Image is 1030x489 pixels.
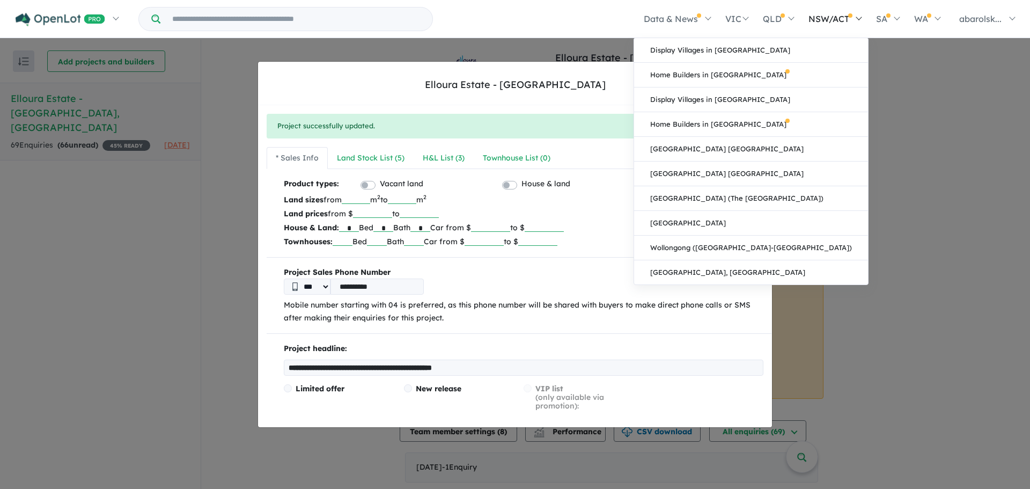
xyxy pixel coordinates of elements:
[284,299,763,325] p: Mobile number starting with 04 is preferred, as this phone number will be shared with buyers to m...
[284,209,328,218] b: Land prices
[276,152,319,165] div: * Sales Info
[423,152,465,165] div: H&L List ( 3 )
[163,8,430,31] input: Try estate name, suburb, builder or developer
[292,282,298,291] img: Phone icon
[267,114,771,138] div: Project successfully updated.
[284,223,339,232] b: House & Land:
[16,13,105,26] img: Openlot PRO Logo White
[284,266,763,279] b: Project Sales Phone Number
[377,193,380,201] sup: 2
[959,13,1002,24] span: abarolsk...
[425,78,606,92] div: Elloura Estate - [GEOGRAPHIC_DATA]
[634,38,868,63] a: Display Villages in [GEOGRAPHIC_DATA]
[284,193,763,207] p: from m to m
[634,63,868,87] a: Home Builders in [GEOGRAPHIC_DATA]
[634,260,868,284] a: [GEOGRAPHIC_DATA], [GEOGRAPHIC_DATA]
[483,152,550,165] div: Townhouse List ( 0 )
[634,137,868,162] a: [GEOGRAPHIC_DATA] [GEOGRAPHIC_DATA]
[284,342,763,355] p: Project headline:
[284,178,339,192] b: Product types:
[296,384,344,393] span: Limited offer
[380,178,423,191] label: Vacant land
[284,237,333,246] b: Townhouses:
[634,162,868,186] a: [GEOGRAPHIC_DATA] [GEOGRAPHIC_DATA]
[634,87,868,112] a: Display Villages in [GEOGRAPHIC_DATA]
[634,112,868,137] a: Home Builders in [GEOGRAPHIC_DATA]
[634,186,868,211] a: [GEOGRAPHIC_DATA] (The [GEOGRAPHIC_DATA])
[634,236,868,260] a: Wollongong ([GEOGRAPHIC_DATA]-[GEOGRAPHIC_DATA])
[284,207,763,221] p: from $ to
[284,235,763,249] p: Bed Bath Car from $ to $
[416,384,461,393] span: New release
[284,221,763,235] p: Bed Bath Car from $ to $
[337,152,404,165] div: Land Stock List ( 5 )
[634,211,868,236] a: [GEOGRAPHIC_DATA]
[423,193,426,201] sup: 2
[284,195,323,205] b: Land sizes
[521,178,570,191] label: House & land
